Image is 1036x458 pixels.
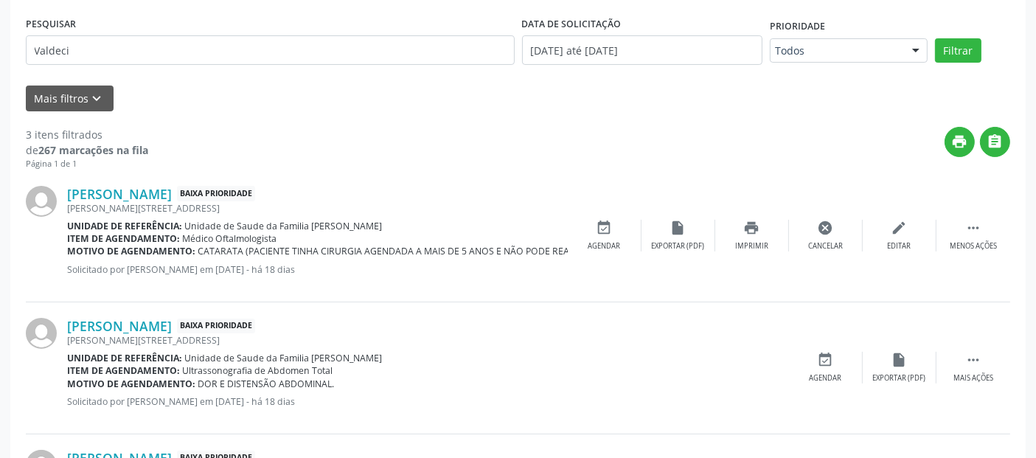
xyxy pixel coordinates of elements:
p: Solicitado por [PERSON_NAME] em [DATE] - há 18 dias [67,263,568,276]
div: Agendar [588,241,621,251]
span: Baixa Prioridade [177,186,255,201]
i: print [952,133,968,150]
b: Motivo de agendamento: [67,245,195,257]
div: Editar [888,241,911,251]
input: Nome, CNS [26,35,515,65]
b: Unidade de referência: [67,220,182,232]
i: keyboard_arrow_down [89,91,105,107]
img: img [26,318,57,349]
span: Médico Oftalmologista [183,232,277,245]
i:  [965,220,981,236]
div: 3 itens filtrados [26,127,148,142]
span: Ultrassonografia de Abdomen Total [183,364,333,377]
span: DOR E DISTENSÃO ABDOMINAL. [198,378,335,390]
div: [PERSON_NAME][STREET_ADDRESS] [67,334,789,347]
div: Mais ações [953,373,993,384]
b: Motivo de agendamento: [67,378,195,390]
label: Prioridade [770,15,825,38]
button:  [980,127,1010,157]
span: Todos [775,44,897,58]
div: [PERSON_NAME][STREET_ADDRESS] [67,202,568,215]
div: Agendar [810,373,842,384]
div: Exportar (PDF) [873,373,926,384]
i: print [744,220,760,236]
b: Item de agendamento: [67,232,180,245]
i: event_available [597,220,613,236]
a: [PERSON_NAME] [67,186,172,202]
b: Item de agendamento: [67,364,180,377]
i:  [965,352,981,368]
i: insert_drive_file [891,352,908,368]
p: Solicitado por [PERSON_NAME] em [DATE] - há 18 dias [67,395,789,408]
i: insert_drive_file [670,220,686,236]
strong: 267 marcações na fila [38,143,148,157]
button: print [945,127,975,157]
b: Unidade de referência: [67,352,182,364]
div: Página 1 de 1 [26,158,148,170]
img: img [26,186,57,217]
div: Exportar (PDF) [652,241,705,251]
div: Menos ações [950,241,997,251]
div: Cancelar [808,241,843,251]
i: edit [891,220,908,236]
span: Unidade de Saude da Familia [PERSON_NAME] [185,352,383,364]
span: Baixa Prioridade [177,319,255,334]
i: event_available [818,352,834,368]
div: de [26,142,148,158]
div: Imprimir [735,241,768,251]
i:  [987,133,1004,150]
span: CATARATA (PACIENTE TINHA CIRURGIA AGENDADA A MAIS DE 5 ANOS E NÃO PODE REALIZA-LÁ) [198,245,604,257]
label: DATA DE SOLICITAÇÃO [522,13,622,35]
input: Selecione um intervalo [522,35,762,65]
a: [PERSON_NAME] [67,318,172,334]
i: cancel [818,220,834,236]
button: Filtrar [935,38,981,63]
label: PESQUISAR [26,13,76,35]
span: Unidade de Saude da Familia [PERSON_NAME] [185,220,383,232]
button: Mais filtroskeyboard_arrow_down [26,86,114,111]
